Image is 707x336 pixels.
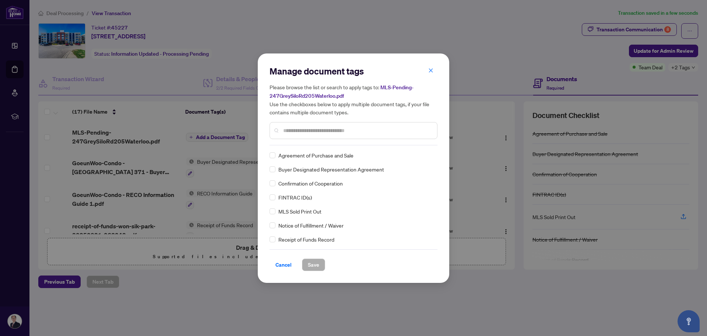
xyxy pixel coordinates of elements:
span: Receipt of Funds Record [278,235,334,243]
span: close [428,68,433,73]
span: Agreement of Purchase and Sale [278,151,353,159]
span: MLS Sold Print Out [278,207,321,215]
span: Confirmation of Cooperation [278,179,343,187]
h5: Please browse the list or search to apply tags to: Use the checkboxes below to apply multiple doc... [270,83,437,116]
button: Cancel [270,259,298,271]
button: Open asap [678,310,700,332]
button: Save [302,259,325,271]
span: Cancel [275,259,292,271]
span: FINTRAC ID(s) [278,193,312,201]
span: Buyer Designated Representation Agreement [278,165,384,173]
h2: Manage document tags [270,65,437,77]
span: MLS-Pending-247GreySiloRd205Waterloo.pdf [270,84,414,99]
span: Notice of Fulfillment / Waiver [278,221,344,229]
